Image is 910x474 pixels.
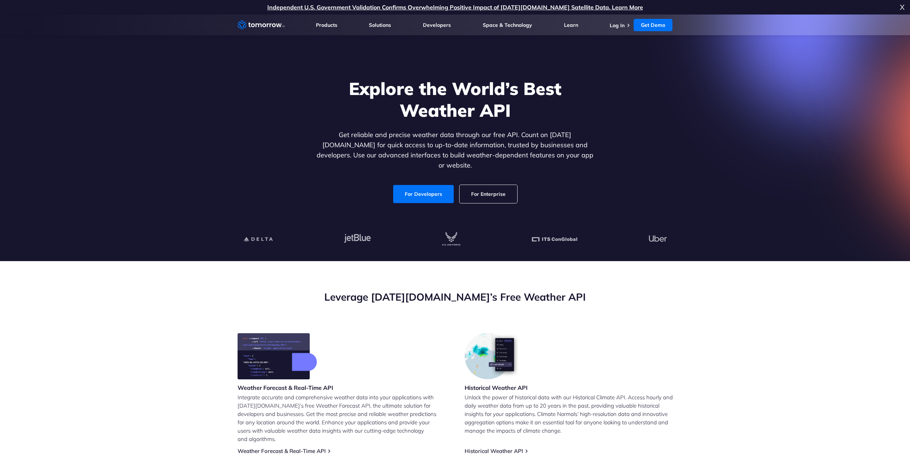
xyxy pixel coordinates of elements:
[238,20,285,30] a: Home link
[315,78,595,121] h1: Explore the World’s Best Weather API
[460,185,517,203] a: For Enterprise
[393,185,454,203] a: For Developers
[465,384,528,392] h3: Historical Weather API
[267,4,643,11] a: Independent U.S. Government Validation Confirms Overwhelming Positive Impact of [DATE][DOMAIN_NAM...
[483,22,532,28] a: Space & Technology
[423,22,451,28] a: Developers
[316,22,337,28] a: Products
[610,22,625,29] a: Log In
[564,22,578,28] a: Learn
[465,393,673,435] p: Unlock the power of historical data with our Historical Climate API. Access hourly and daily weat...
[238,448,326,454] a: Weather Forecast & Real-Time API
[315,130,595,170] p: Get reliable and precise weather data through our free API. Count on [DATE][DOMAIN_NAME] for quic...
[634,19,672,31] a: Get Demo
[238,384,333,392] h3: Weather Forecast & Real-Time API
[238,290,673,304] h2: Leverage [DATE][DOMAIN_NAME]’s Free Weather API
[465,448,523,454] a: Historical Weather API
[238,393,446,443] p: Integrate accurate and comprehensive weather data into your applications with [DATE][DOMAIN_NAME]...
[369,22,391,28] a: Solutions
